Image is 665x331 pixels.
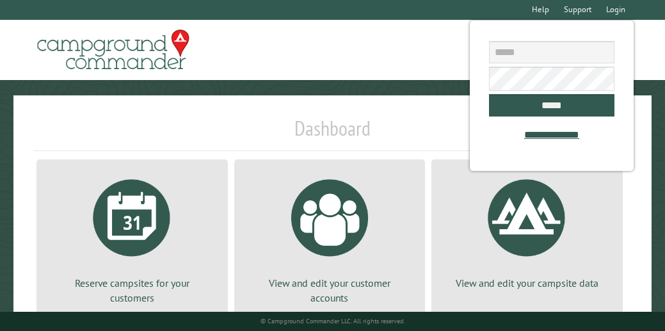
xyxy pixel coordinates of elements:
[250,276,410,305] p: View and edit your customer accounts
[52,276,212,305] p: Reserve campsites for your customers
[33,116,632,151] h1: Dashboard
[33,25,193,75] img: Campground Commander
[447,276,607,290] p: View and edit your campsite data
[52,170,212,305] a: Reserve campsites for your customers
[250,170,410,305] a: View and edit your customer accounts
[447,170,607,290] a: View and edit your campsite data
[260,317,405,325] small: © Campground Commander LLC. All rights reserved.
